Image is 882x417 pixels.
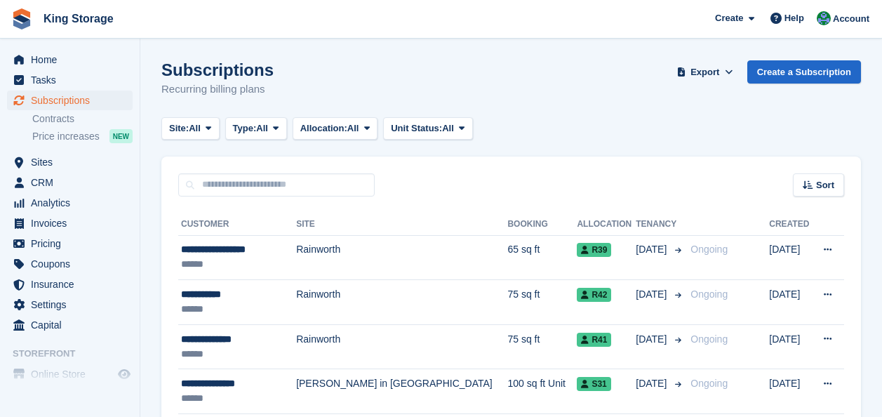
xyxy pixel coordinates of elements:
[178,213,296,236] th: Customer
[769,235,813,280] td: [DATE]
[293,117,378,140] button: Allocation: All
[817,11,831,25] img: John King
[507,324,577,369] td: 75 sq ft
[690,65,719,79] span: Export
[769,324,813,369] td: [DATE]
[38,7,119,30] a: King Storage
[383,117,472,140] button: Unit Status: All
[109,129,133,143] div: NEW
[31,295,115,315] span: Settings
[690,244,728,255] span: Ongoing
[300,121,347,135] span: Allocation:
[7,254,133,274] a: menu
[32,130,100,143] span: Price increases
[32,112,133,126] a: Contracts
[7,234,133,253] a: menu
[7,295,133,315] a: menu
[31,50,115,69] span: Home
[31,234,115,253] span: Pricing
[296,213,507,236] th: Site
[7,173,133,192] a: menu
[816,178,834,192] span: Sort
[11,8,32,29] img: stora-icon-8386f47178a22dfd0bd8f6a31ec36ba5ce8667c1dd55bd0f319d3a0aa187defe.svg
[7,274,133,294] a: menu
[225,117,287,140] button: Type: All
[31,193,115,213] span: Analytics
[256,121,268,135] span: All
[507,280,577,325] td: 75 sq ft
[233,121,257,135] span: Type:
[31,213,115,233] span: Invoices
[7,91,133,110] a: menu
[636,213,685,236] th: Tenancy
[636,376,669,391] span: [DATE]
[161,60,274,79] h1: Subscriptions
[577,213,636,236] th: Allocation
[31,70,115,90] span: Tasks
[7,152,133,172] a: menu
[747,60,861,84] a: Create a Subscription
[577,243,611,257] span: R39
[189,121,201,135] span: All
[296,280,507,325] td: Rainworth
[347,121,359,135] span: All
[715,11,743,25] span: Create
[31,173,115,192] span: CRM
[577,288,611,302] span: R42
[442,121,454,135] span: All
[7,50,133,69] a: menu
[169,121,189,135] span: Site:
[636,332,669,347] span: [DATE]
[32,128,133,144] a: Price increases NEW
[31,364,115,384] span: Online Store
[507,213,577,236] th: Booking
[769,280,813,325] td: [DATE]
[690,289,728,300] span: Ongoing
[636,242,669,257] span: [DATE]
[7,364,133,384] a: menu
[391,121,442,135] span: Unit Status:
[636,287,669,302] span: [DATE]
[784,11,804,25] span: Help
[577,377,610,391] span: S31
[161,117,220,140] button: Site: All
[769,369,813,414] td: [DATE]
[31,152,115,172] span: Sites
[296,324,507,369] td: Rainworth
[690,333,728,345] span: Ongoing
[7,315,133,335] a: menu
[507,369,577,414] td: 100 sq ft Unit
[7,70,133,90] a: menu
[769,213,813,236] th: Created
[7,213,133,233] a: menu
[31,315,115,335] span: Capital
[577,333,611,347] span: R41
[116,366,133,383] a: Preview store
[31,254,115,274] span: Coupons
[833,12,869,26] span: Account
[507,235,577,280] td: 65 sq ft
[161,81,274,98] p: Recurring billing plans
[31,91,115,110] span: Subscriptions
[31,274,115,294] span: Insurance
[296,369,507,414] td: [PERSON_NAME] in [GEOGRAPHIC_DATA]
[296,235,507,280] td: Rainworth
[7,193,133,213] a: menu
[674,60,736,84] button: Export
[690,378,728,389] span: Ongoing
[13,347,140,361] span: Storefront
